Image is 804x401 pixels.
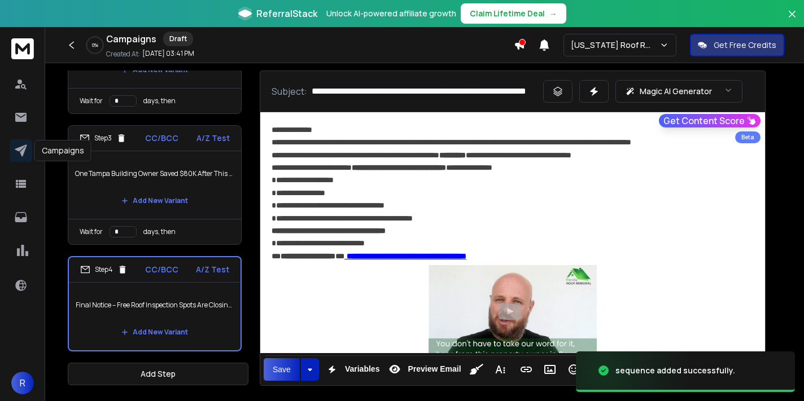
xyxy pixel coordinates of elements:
[549,8,557,19] span: →
[68,256,242,351] li: Step4CC/BCCA/Z TestFinal Notice – Free Roof Inspection Spots Are Closing This WeekAdd New Variant
[461,3,566,24] button: Claim Lifetime Deal→
[143,227,176,236] p: days, then
[11,372,34,394] button: R
[163,32,193,46] div: Draft
[80,96,103,105] p: Wait for
[539,358,561,381] button: Insert Image (⌘P)
[112,321,197,343] button: Add New Variant
[145,133,178,144] p: CC/BCC
[256,7,317,20] span: ReferralStack
[264,358,300,381] button: Save
[272,85,307,98] p: Subject:
[735,131,761,143] div: Beta
[80,265,128,275] div: Step 4
[75,158,234,190] p: One Tampa Building Owner Saved $80K After This Free Inspection
[68,363,248,385] button: Add Step
[714,39,776,51] p: Get Free Credits
[80,133,126,143] div: Step 3
[515,358,537,381] button: Insert Link (⌘K)
[142,49,194,58] p: [DATE] 03:41 PM
[405,364,463,374] span: Preview Email
[145,264,178,275] p: CC/BCC
[321,358,382,381] button: Variables
[76,289,234,321] p: Final Notice – Free Roof Inspection Spots Are Closing This Week
[640,86,712,97] p: Magic AI Generator
[106,50,140,59] p: Created At:
[571,39,659,51] p: [US_STATE] Roof Renewal
[80,227,103,236] p: Wait for
[92,42,98,49] p: 0 %
[143,96,176,105] p: days, then
[615,365,735,376] div: sequence added successfully.
[785,7,799,34] button: Close banner
[106,32,156,46] h1: Campaigns
[659,114,761,127] button: Get Content Score
[196,133,230,144] p: A/Z Test
[34,140,91,161] div: Campaigns
[196,264,229,275] p: A/Z Test
[112,190,197,212] button: Add New Variant
[68,125,242,245] li: Step3CC/BCCA/Z TestOne Tampa Building Owner Saved $80K After This Free InspectionAdd New VariantW...
[326,8,456,19] p: Unlock AI-powered affiliate growth
[490,358,511,381] button: More Text
[563,358,584,381] button: Emoticons
[615,80,742,103] button: Magic AI Generator
[690,34,784,56] button: Get Free Credits
[466,358,487,381] button: Clean HTML
[343,364,382,374] span: Variables
[384,358,463,381] button: Preview Email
